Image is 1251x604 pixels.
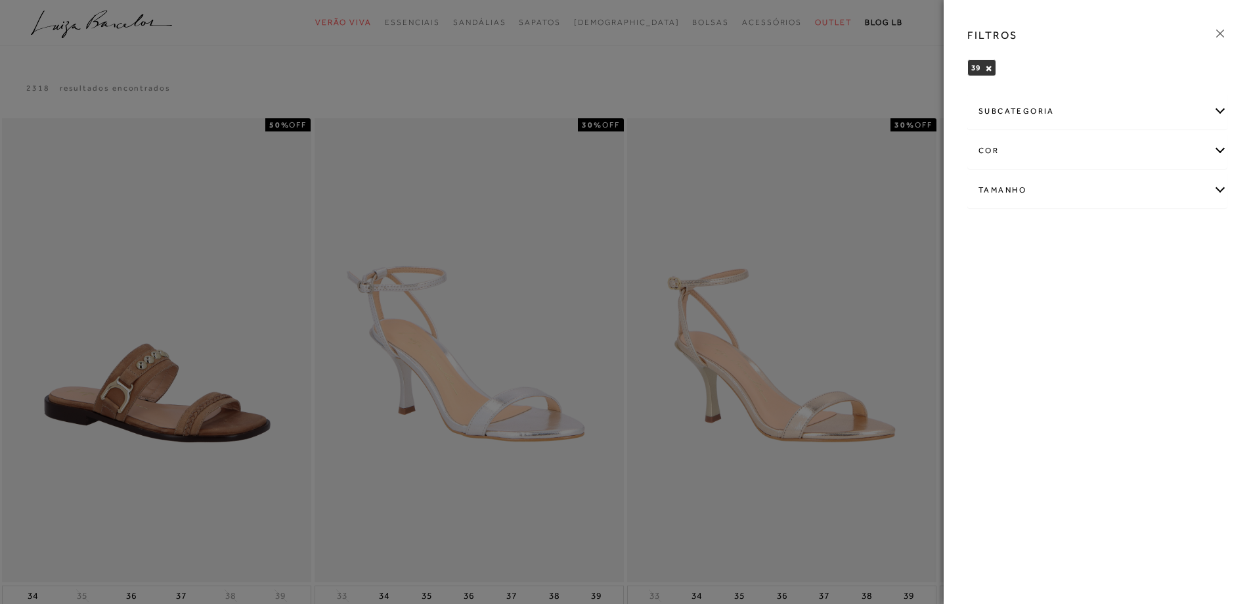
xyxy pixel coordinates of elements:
[968,133,1227,168] div: cor
[967,28,1018,43] h3: FILTROS
[985,64,992,73] button: 39 Close
[968,94,1227,129] div: subcategoria
[968,173,1227,208] div: Tamanho
[971,63,980,72] span: 39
